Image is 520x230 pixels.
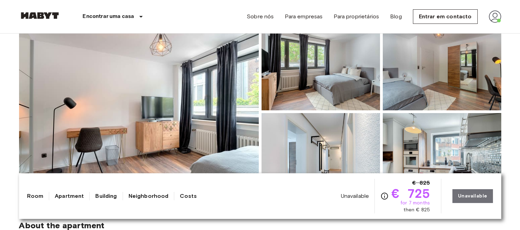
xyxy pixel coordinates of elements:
a: Para empresas [285,12,323,21]
span: € 725 [391,187,430,200]
a: Room [27,192,44,200]
a: Sobre nós [247,12,274,21]
a: Building [95,192,117,200]
span: € 825 [412,179,430,187]
img: Picture of unit DE-07-004-001-01HF [383,20,501,110]
a: Costs [180,192,197,200]
img: Picture of unit DE-07-004-001-01HF [262,20,380,110]
a: Para proprietários [334,12,379,21]
a: Entrar em contacto [413,9,478,24]
span: Unavailable [341,192,369,200]
svg: Check cost overview for full price breakdown. Please note that discounts apply to new joiners onl... [380,192,389,200]
img: Picture of unit DE-07-004-001-01HF [383,113,501,204]
img: avatar [489,10,501,23]
span: for 7 months [400,200,430,206]
img: Picture of unit DE-07-004-001-01HF [262,113,380,204]
img: Marketing picture of unit DE-07-004-001-01HF [19,20,259,204]
img: Habyt [19,12,61,19]
p: Encontrar uma casa [83,12,134,21]
a: Apartment [55,192,84,200]
span: then € 825 [404,206,430,213]
a: Neighborhood [129,192,169,200]
a: Blog [390,12,402,21]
